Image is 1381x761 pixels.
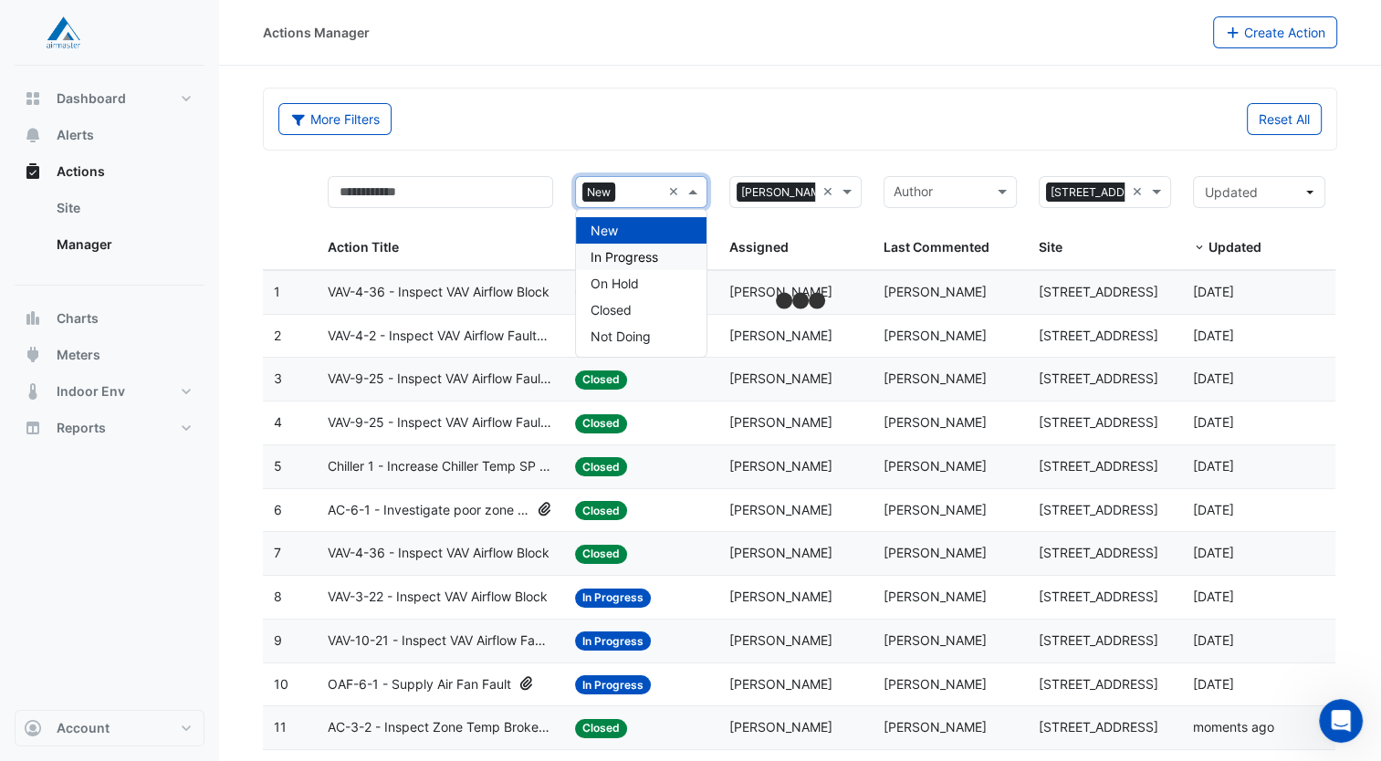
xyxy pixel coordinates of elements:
[729,502,832,517] span: [PERSON_NAME]
[591,328,651,344] span: Not Doing
[328,326,553,347] span: VAV-4-2 - Inspect VAV Airflow Faulty Sensor
[22,15,104,51] img: Company Logo
[575,457,627,476] span: Closed
[729,676,832,692] span: [PERSON_NAME]
[1039,284,1158,299] span: [STREET_ADDRESS]
[1193,414,1234,430] span: 2025-09-17T12:02:42.935
[668,182,684,203] span: Clear
[274,328,281,343] span: 2
[1039,502,1158,517] span: [STREET_ADDRESS]
[42,226,204,263] a: Manager
[729,328,832,343] span: [PERSON_NAME]
[274,370,282,386] span: 3
[1046,182,1161,203] span: [STREET_ADDRESS]
[1039,545,1158,560] span: [STREET_ADDRESS]
[328,282,549,303] span: VAV-4-36 - Inspect VAV Airflow Block
[57,719,110,737] span: Account
[591,302,632,318] span: Closed
[263,23,370,42] div: Actions Manager
[57,346,100,364] span: Meters
[1193,370,1234,386] span: 2025-09-17T12:02:57.377
[328,500,529,521] span: AC-6-1 - Investigate poor zone temp
[591,249,658,265] span: In Progress
[575,501,627,520] span: Closed
[729,370,832,386] span: [PERSON_NAME]
[328,587,548,608] span: VAV-3-22 - Inspect VAV Airflow Block
[575,719,627,738] span: Closed
[1039,370,1158,386] span: [STREET_ADDRESS]
[729,239,789,255] span: Assigned
[1039,458,1158,474] span: [STREET_ADDRESS]
[884,632,987,648] span: [PERSON_NAME]
[884,284,987,299] span: [PERSON_NAME]
[1193,328,1234,343] span: 2025-09-18T11:00:03.513
[328,369,553,390] span: VAV-9-25 - Inspect VAV Airflow Faulty Sensor
[57,162,105,181] span: Actions
[575,414,627,433] span: Closed
[274,632,282,648] span: 9
[57,419,106,437] span: Reports
[884,328,987,343] span: [PERSON_NAME]
[274,719,287,735] span: 11
[1193,545,1234,560] span: 2025-09-17T12:00:37.403
[328,674,511,695] span: OAF-6-1 - Supply Air Fan Fault
[1193,284,1234,299] span: 2025-09-19T14:24:24.854
[1039,589,1158,604] span: [STREET_ADDRESS]
[1039,632,1158,648] span: [STREET_ADDRESS]
[328,631,553,652] span: VAV-10-21 - Inspect VAV Airflow Faulty Sensor
[57,309,99,328] span: Charts
[1193,632,1234,648] span: 2025-09-10T09:30:53.949
[575,675,651,694] span: In Progress
[274,589,282,604] span: 8
[1039,414,1158,430] span: [STREET_ADDRESS]
[729,284,832,299] span: [PERSON_NAME]
[1193,502,1234,517] span: 2025-09-17T12:01:33.830
[274,414,282,430] span: 4
[15,153,204,190] button: Actions
[274,284,280,299] span: 1
[24,346,42,364] app-icon: Meters
[822,182,838,203] span: Clear
[328,717,553,738] span: AC-3-2 - Inspect Zone Temp Broken Sensor
[328,456,553,477] span: Chiller 1 - Increase Chiller Temp SP Too Low (Energy Saving)
[15,337,204,373] button: Meters
[57,126,94,144] span: Alerts
[15,80,204,117] button: Dashboard
[729,719,832,735] span: [PERSON_NAME]
[274,676,288,692] span: 10
[884,502,987,517] span: [PERSON_NAME]
[15,710,204,746] button: Account
[1193,676,1234,692] span: 2025-08-29T14:29:41.253
[42,190,204,226] a: Site
[884,370,987,386] span: [PERSON_NAME]
[15,410,204,446] button: Reports
[24,126,42,144] app-icon: Alerts
[729,545,832,560] span: [PERSON_NAME]
[24,162,42,181] app-icon: Actions
[328,543,549,564] span: VAV-4-36 - Inspect VAV Airflow Block
[274,502,282,517] span: 6
[729,414,832,430] span: [PERSON_NAME]
[1213,16,1338,48] button: Create Action
[884,458,987,474] span: [PERSON_NAME]
[576,210,706,357] div: Options List
[24,309,42,328] app-icon: Charts
[1208,239,1261,255] span: Updated
[884,676,987,692] span: [PERSON_NAME]
[575,589,651,608] span: In Progress
[1132,182,1147,203] span: Clear
[884,239,989,255] span: Last Commented
[1205,184,1258,200] span: Updated
[729,632,832,648] span: [PERSON_NAME]
[1247,103,1322,135] button: Reset All
[328,239,399,255] span: Action Title
[737,182,835,203] span: [PERSON_NAME]
[884,414,987,430] span: [PERSON_NAME]
[575,631,651,651] span: In Progress
[1039,676,1158,692] span: [STREET_ADDRESS]
[1193,176,1325,208] button: Updated
[24,89,42,108] app-icon: Dashboard
[15,300,204,337] button: Charts
[884,719,987,735] span: [PERSON_NAME]
[24,419,42,437] app-icon: Reports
